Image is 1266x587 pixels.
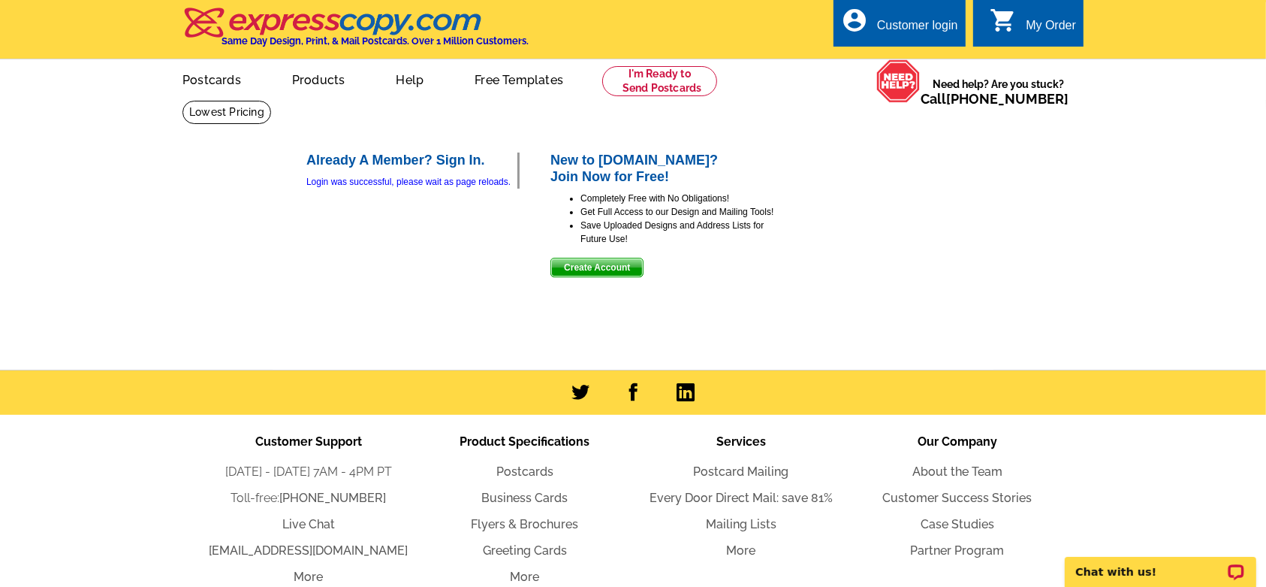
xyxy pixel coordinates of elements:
h4: Same Day Design, Print, & Mail Postcards. Over 1 Million Customers. [222,35,529,47]
a: Flyers & Brochures [472,517,579,531]
div: My Order [1026,19,1076,40]
li: [DATE] - [DATE] 7AM - 4PM PT [200,463,417,481]
h2: Already A Member? Sign In. [306,153,517,169]
a: Free Templates [451,61,587,96]
li: Toll-free: [200,489,417,507]
a: Greeting Cards [483,543,567,558]
a: More [511,570,540,584]
a: About the Team [912,464,1002,479]
a: Postcards [496,464,553,479]
a: Business Cards [482,491,568,505]
a: Products [268,61,369,96]
span: Customer Support [255,434,362,449]
a: Case Studies [921,517,994,531]
i: account_circle [841,7,868,34]
a: [EMAIL_ADDRESS][DOMAIN_NAME] [209,543,408,558]
a: [PHONE_NUMBER] [946,91,1069,107]
a: More [294,570,324,584]
li: Get Full Access to our Design and Mailing Tools! [580,205,776,219]
a: Partner Program [911,543,1005,558]
i: shopping_cart [990,7,1017,34]
img: help [876,59,921,103]
a: Live Chat [282,517,335,531]
iframe: LiveChat chat widget [1055,540,1266,587]
span: Product Specifications [460,434,590,449]
span: Create Account [551,259,643,277]
a: Postcard Mailing [694,464,789,479]
a: account_circle Customer login [841,17,958,35]
a: More [727,543,756,558]
a: Customer Success Stories [883,491,1032,505]
a: Help [372,61,448,96]
a: Every Door Direct Mail: save 81% [650,491,833,505]
a: Mailing Lists [706,517,776,531]
span: Our Company [918,434,997,449]
span: Call [921,91,1069,107]
h2: New to [DOMAIN_NAME]? Join Now for Free! [550,153,776,185]
div: Login was successful, please wait as page reloads. [306,175,517,189]
span: Services [716,434,766,449]
div: Customer login [877,19,958,40]
a: Postcards [158,61,265,96]
li: Save Uploaded Designs and Address Lists for Future Use! [580,219,776,246]
button: Create Account [550,258,644,277]
li: Completely Free with No Obligations! [580,192,776,205]
a: Same Day Design, Print, & Mail Postcards. Over 1 Million Customers. [182,18,529,47]
span: Need help? Are you stuck? [921,77,1076,107]
a: shopping_cart My Order [990,17,1076,35]
a: [PHONE_NUMBER] [280,491,387,505]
